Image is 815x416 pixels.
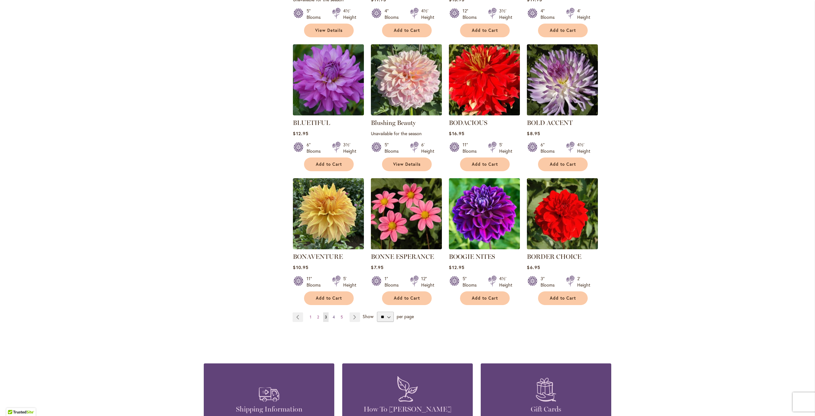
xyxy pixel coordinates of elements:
span: $6.95 [527,264,540,270]
div: 3½' Height [343,142,356,154]
span: Add to Cart [316,296,342,301]
a: View Details [382,157,432,171]
a: 1 [308,312,313,322]
span: $16.95 [449,130,464,136]
div: 4' Height [577,8,590,20]
div: 5' Height [499,142,512,154]
div: 6' Height [421,142,434,154]
span: Add to Cart [472,296,498,301]
button: Add to Cart [304,157,354,171]
a: BONNE ESPERANCE [371,244,442,251]
div: 5" Blooms [385,142,402,154]
button: Add to Cart [538,24,588,37]
div: 11" Blooms [307,275,324,288]
div: 2' Height [577,275,590,288]
div: 3" Blooms [541,275,558,288]
a: View Details [304,24,354,37]
span: 3 [325,315,327,319]
div: 4½' Height [499,275,512,288]
span: $12.95 [293,130,308,136]
a: BONNE ESPERANCE [371,253,434,260]
span: Add to Cart [550,28,576,33]
span: View Details [393,162,421,167]
div: 12" Blooms [463,8,480,20]
span: Add to Cart [472,162,498,167]
button: Add to Cart [538,157,588,171]
a: BORDER CHOICE [527,253,581,260]
a: BOOGIE NITES [449,244,520,251]
span: Add to Cart [550,162,576,167]
span: View Details [315,28,343,33]
img: BODACIOUS [449,44,520,115]
span: Add to Cart [394,28,420,33]
h4: Gift Cards [490,405,602,414]
button: Add to Cart [304,291,354,305]
div: 4½' Height [577,142,590,154]
span: Add to Cart [394,296,420,301]
img: BOOGIE NITES [449,178,520,249]
div: 5' Height [343,275,356,288]
div: 3½' Height [499,8,512,20]
a: BORDER CHOICE [527,244,598,251]
button: Add to Cart [460,291,510,305]
img: BORDER CHOICE [527,178,598,249]
a: BOLD ACCENT [527,111,598,117]
span: Add to Cart [316,162,342,167]
div: 5" Blooms [307,8,324,20]
span: $12.95 [449,264,464,270]
button: Add to Cart [382,24,432,37]
span: per page [397,313,414,319]
a: BODACIOUS [449,119,487,127]
h4: How To [PERSON_NAME] [352,405,463,414]
span: Show [363,313,373,319]
img: Bonaventure [293,178,364,249]
a: 2 [315,312,321,322]
div: 6" Blooms [307,142,324,154]
div: 1" Blooms [385,275,402,288]
button: Add to Cart [460,24,510,37]
span: 2 [317,315,319,319]
img: BOLD ACCENT [527,44,598,115]
a: BODACIOUS [449,111,520,117]
div: 4" Blooms [385,8,402,20]
button: Add to Cart [460,157,510,171]
div: 4" Blooms [541,8,558,20]
a: BOLD ACCENT [527,119,573,127]
a: BOOGIE NITES [449,253,495,260]
a: Blushing Beauty [371,111,442,117]
a: 5 [339,312,344,322]
span: 4 [333,315,335,319]
a: BLUETIFUL [293,119,330,127]
button: Add to Cart [382,291,432,305]
a: Blushing Beauty [371,119,416,127]
a: BONAVENTURE [293,253,343,260]
button: Add to Cart [538,291,588,305]
div: 5" Blooms [463,275,480,288]
div: 11" Blooms [463,142,480,154]
p: Unavailable for the season [371,130,442,136]
span: Add to Cart [550,296,576,301]
h4: Shipping Information [213,405,325,414]
span: 1 [310,315,311,319]
div: 4½' Height [343,8,356,20]
span: 5 [341,315,343,319]
a: 4 [331,312,337,322]
img: Bluetiful [293,44,364,115]
img: BONNE ESPERANCE [371,178,442,249]
span: Add to Cart [472,28,498,33]
div: 6" Blooms [541,142,558,154]
a: Bonaventure [293,244,364,251]
span: $10.95 [293,264,308,270]
a: Bluetiful [293,111,364,117]
div: 4½' Height [421,8,434,20]
span: $8.95 [527,130,540,136]
span: $7.95 [371,264,383,270]
div: 12" Height [421,275,434,288]
img: Blushing Beauty [371,44,442,115]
